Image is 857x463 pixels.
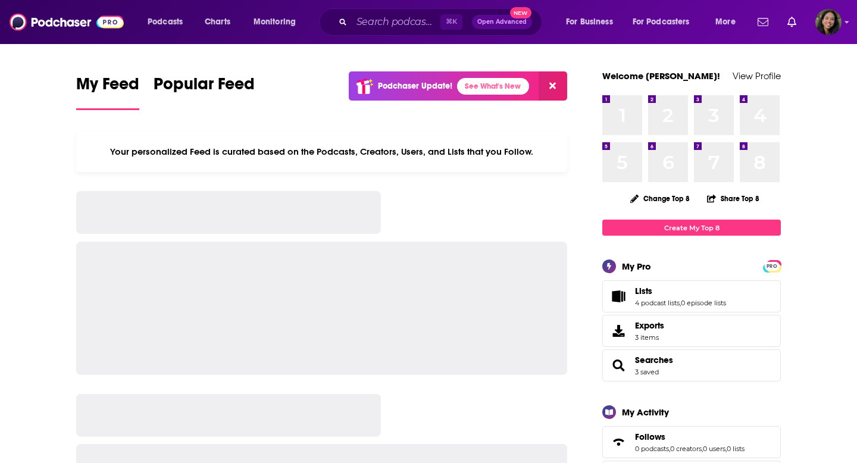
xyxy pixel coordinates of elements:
button: Change Top 8 [623,191,697,206]
span: , [725,445,727,453]
span: , [702,445,703,453]
span: Follows [635,431,665,442]
button: open menu [558,12,628,32]
button: Share Top 8 [706,187,760,210]
span: Popular Feed [154,74,255,101]
div: Search podcasts, credits, & more... [330,8,553,36]
a: 0 lists [727,445,745,453]
span: More [715,14,736,30]
a: Welcome [PERSON_NAME]! [602,70,720,82]
span: For Business [566,14,613,30]
span: 3 items [635,333,664,342]
button: Open AdvancedNew [472,15,532,29]
img: User Profile [815,9,842,35]
span: , [680,299,681,307]
span: Podcasts [148,14,183,30]
a: 0 users [703,445,725,453]
div: My Pro [622,261,651,272]
a: 3 saved [635,368,659,376]
a: Searches [635,355,673,365]
a: Exports [602,315,781,347]
a: Show notifications dropdown [783,12,801,32]
span: Open Advanced [477,19,527,25]
span: Lists [635,286,652,296]
a: PRO [765,261,779,270]
a: 4 podcast lists [635,299,680,307]
a: Searches [606,357,630,374]
div: Your personalized Feed is curated based on the Podcasts, Creators, Users, and Lists that you Follow. [76,132,567,172]
span: Monitoring [254,14,296,30]
span: Exports [606,323,630,339]
span: Searches [602,349,781,381]
span: Charts [205,14,230,30]
a: Create My Top 8 [602,220,781,236]
button: Show profile menu [815,9,842,35]
div: My Activity [622,406,669,418]
a: Follows [606,434,630,451]
span: Exports [635,320,664,331]
a: My Feed [76,74,139,110]
span: For Podcasters [633,14,690,30]
button: open menu [139,12,198,32]
span: Lists [602,280,781,312]
button: open menu [707,12,750,32]
span: , [669,445,670,453]
a: 0 podcasts [635,445,669,453]
span: New [510,7,531,18]
a: 0 episode lists [681,299,726,307]
span: ⌘ K [440,14,462,30]
span: Logged in as BroadleafBooks2 [815,9,842,35]
button: open menu [245,12,311,32]
a: Popular Feed [154,74,255,110]
span: My Feed [76,74,139,101]
input: Search podcasts, credits, & more... [352,12,440,32]
span: PRO [765,262,779,271]
a: Lists [635,286,726,296]
img: Podchaser - Follow, Share and Rate Podcasts [10,11,124,33]
button: open menu [625,12,707,32]
p: Podchaser Update! [378,81,452,91]
a: 0 creators [670,445,702,453]
a: Lists [606,288,630,305]
a: Follows [635,431,745,442]
a: See What's New [457,78,529,95]
a: Charts [197,12,237,32]
span: Follows [602,426,781,458]
a: View Profile [733,70,781,82]
a: Show notifications dropdown [753,12,773,32]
